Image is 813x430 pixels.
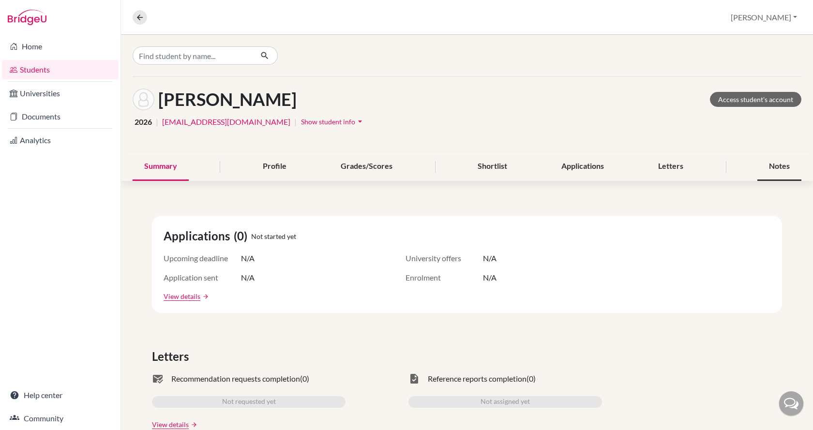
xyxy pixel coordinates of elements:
span: Show student info [301,118,355,126]
div: Applications [550,152,616,181]
button: Show student infoarrow_drop_down [301,114,365,129]
a: Access student's account [710,92,801,107]
span: task [408,373,420,385]
span: Not started yet [251,231,296,241]
div: Shortlist [466,152,519,181]
span: (0) [234,227,251,245]
a: arrow_forward [200,293,209,300]
span: (0) [300,373,309,385]
span: | [294,116,297,128]
span: (0) [527,373,536,385]
span: | [156,116,158,128]
span: 2026 [135,116,152,128]
span: N/A [483,252,497,264]
a: Analytics [2,131,119,150]
div: Letters [647,152,695,181]
span: N/A [483,272,497,283]
img: Bridge-U [8,10,46,25]
span: Letters [152,348,193,365]
span: Not assigned yet [481,396,530,408]
span: Not requested yet [222,396,276,408]
div: Profile [251,152,298,181]
span: N/A [241,272,255,283]
span: Upcoming deadline [164,252,241,264]
div: Grades/Scores [329,152,404,181]
span: mark_email_read [152,373,164,385]
a: View details [164,291,200,301]
span: N/A [241,252,255,264]
span: Recommendation requests completion [171,373,300,385]
span: University offers [406,252,483,264]
span: Application sent [164,272,241,283]
button: [PERSON_NAME] [726,8,801,27]
div: Notes [757,152,801,181]
a: Students [2,60,119,79]
a: Documents [2,107,119,126]
div: Summary [133,152,189,181]
input: Find student by name... [133,46,253,65]
span: Reference reports completion [428,373,527,385]
a: [EMAIL_ADDRESS][DOMAIN_NAME] [162,116,290,128]
i: arrow_drop_down [355,117,365,126]
h1: [PERSON_NAME] [158,89,297,110]
a: arrow_forward [189,421,197,428]
a: Home [2,37,119,56]
a: Community [2,409,119,428]
span: Enrolment [406,272,483,283]
a: View details [152,419,189,430]
img: Johanna Tóth's avatar [133,89,154,110]
span: Applications [164,227,234,245]
a: Help center [2,386,119,405]
a: Universities [2,84,119,103]
span: Help [22,7,42,15]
